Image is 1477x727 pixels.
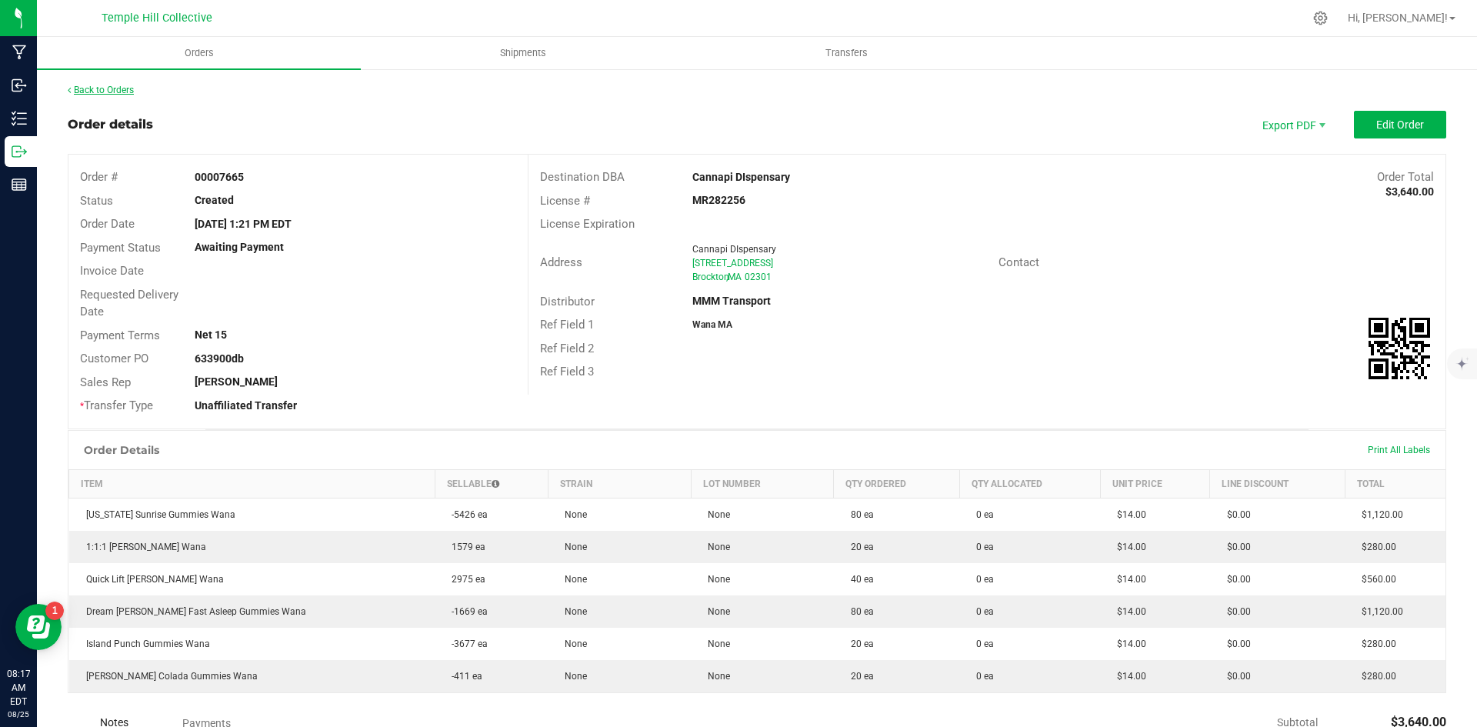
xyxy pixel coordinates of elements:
iframe: Resource center [15,604,62,650]
span: None [557,542,587,552]
span: 0 ea [969,671,994,682]
span: Edit Order [1376,118,1424,131]
span: $1,120.00 [1354,606,1403,617]
div: Order details [68,115,153,134]
strong: Cannapi DIspensary [692,171,790,183]
a: Back to Orders [68,85,134,95]
span: 1579 ea [444,542,485,552]
inline-svg: Manufacturing [12,45,27,60]
span: 40 ea [843,574,874,585]
span: Requested Delivery Date [80,288,178,319]
span: Ref Field 3 [540,365,594,379]
inline-svg: Inventory [12,111,27,126]
span: None [700,574,730,585]
span: 80 ea [843,509,874,520]
span: 20 ea [843,639,874,649]
span: Transfer Type [80,399,153,412]
strong: Wana MA [692,319,732,330]
h1: Order Details [84,444,159,456]
span: None [557,639,587,649]
button: Edit Order [1354,111,1446,138]
div: Manage settings [1311,11,1330,25]
span: MA [728,272,742,282]
strong: Awaiting Payment [195,241,284,253]
th: Qty Allocated [959,469,1100,498]
span: $1,120.00 [1354,509,1403,520]
span: $0.00 [1219,574,1251,585]
span: Dream [PERSON_NAME] Fast Asleep Gummies Wana [78,606,306,617]
span: Transfers [805,46,889,60]
th: Lot Number [691,469,834,498]
span: Sales Rep [80,375,131,389]
span: License Expiration [540,217,635,231]
span: $14.00 [1109,542,1146,552]
a: Orders [37,37,361,69]
span: Address [540,255,582,269]
span: Distributor [540,295,595,308]
span: 20 ea [843,671,874,682]
span: 0 ea [969,509,994,520]
span: Ref Field 1 [540,318,594,332]
span: None [700,671,730,682]
span: Hi, [PERSON_NAME]! [1348,12,1448,24]
span: Status [80,194,113,208]
span: $14.00 [1109,671,1146,682]
th: Total [1345,469,1445,498]
qrcode: 00007665 [1369,318,1430,379]
span: 0 ea [969,639,994,649]
span: Order Total [1377,170,1434,184]
span: Cannapi DIspensary [692,244,776,255]
th: Item [69,469,435,498]
span: Destination DBA [540,170,625,184]
span: Order Date [80,217,135,231]
span: $14.00 [1109,509,1146,520]
a: Shipments [361,37,685,69]
span: 20 ea [843,542,874,552]
span: None [557,671,587,682]
strong: MMM Transport [692,295,771,307]
span: None [700,639,730,649]
span: Quick Lift [PERSON_NAME] Wana [78,574,224,585]
span: Print All Labels [1368,445,1430,455]
span: None [700,606,730,617]
span: $14.00 [1109,606,1146,617]
inline-svg: Inbound [12,78,27,93]
span: $0.00 [1219,509,1251,520]
span: 1:1:1 [PERSON_NAME] Wana [78,542,206,552]
span: $14.00 [1109,574,1146,585]
span: 02301 [745,272,772,282]
th: Unit Price [1100,469,1210,498]
strong: $3,640.00 [1385,185,1434,198]
strong: Net 15 [195,328,227,341]
span: Customer PO [80,352,148,365]
span: Ref Field 2 [540,342,594,355]
span: -1669 ea [444,606,488,617]
span: , [726,272,728,282]
span: $280.00 [1354,542,1396,552]
span: [US_STATE] Sunrise Gummies Wana [78,509,235,520]
span: 0 ea [969,574,994,585]
strong: Unaffiliated Transfer [195,399,297,412]
span: [PERSON_NAME] Colada Gummies Wana [78,671,258,682]
inline-svg: Outbound [12,144,27,159]
span: Payment Terms [80,328,160,342]
span: Contact [999,255,1039,269]
img: Scan me! [1369,318,1430,379]
span: $0.00 [1219,606,1251,617]
span: -5426 ea [444,509,488,520]
span: Export PDF [1246,111,1339,138]
span: None [700,509,730,520]
th: Qty Ordered [834,469,959,498]
iframe: Resource center unread badge [45,602,64,620]
strong: [PERSON_NAME] [195,375,278,388]
span: Invoice Date [80,264,144,278]
span: -3677 ea [444,639,488,649]
span: License # [540,194,590,208]
span: 0 ea [969,606,994,617]
span: $280.00 [1354,639,1396,649]
span: 80 ea [843,606,874,617]
span: 2975 ea [444,574,485,585]
span: Shipments [479,46,567,60]
span: Island Punch Gummies Wana [78,639,210,649]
